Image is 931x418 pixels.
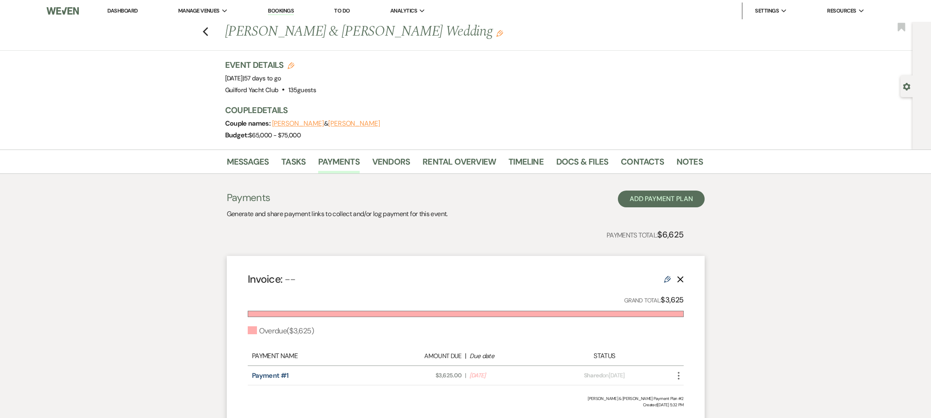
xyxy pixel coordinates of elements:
h3: Event Details [225,59,316,71]
div: Amount Due [384,351,462,361]
span: Created: [DATE] 5:32 PM [248,402,684,408]
button: Add Payment Plan [618,191,705,207]
button: [PERSON_NAME] [328,120,380,127]
span: Budget: [225,131,249,139]
h4: Invoice: [248,272,296,286]
a: Rental Overview [423,155,496,173]
div: Overdue ( $3,625 ) [248,325,314,337]
p: Grand Total: [624,294,684,306]
a: Bookings [268,7,294,15]
a: Notes [677,155,703,173]
span: $3,625.00 [384,371,462,380]
span: Couple names: [225,119,272,128]
img: Weven Logo [47,2,79,20]
h1: [PERSON_NAME] & [PERSON_NAME] Wedding [225,22,601,42]
span: | [465,371,466,380]
span: 57 days to go [244,74,281,83]
div: Due date [469,351,547,361]
div: Status [551,351,658,361]
a: Timeline [508,155,544,173]
div: on [DATE] [551,371,658,380]
span: Manage Venues [178,7,220,15]
a: Dashboard [107,7,137,14]
a: Contacts [621,155,664,173]
button: Open lead details [903,82,910,90]
h3: Couple Details [225,104,695,116]
a: Payments [318,155,360,173]
div: Payment Name [252,351,380,361]
span: Guilford Yacht Club [225,86,279,94]
div: [PERSON_NAME] & [PERSON_NAME] Payment Plan #2 [248,395,684,402]
a: To Do [334,7,350,14]
span: [DATE] [225,74,281,83]
span: [DATE] [469,371,547,380]
button: [PERSON_NAME] [272,120,324,127]
span: & [272,119,380,128]
strong: $3,625 [661,295,683,305]
span: | [243,74,281,83]
span: Shared [584,372,602,379]
a: Vendors [372,155,410,173]
span: -- [285,272,296,286]
h3: Payments [227,191,448,205]
span: 135 guests [288,86,316,94]
p: Payments Total: [607,228,684,241]
a: Docs & Files [556,155,608,173]
span: Settings [755,7,779,15]
a: Messages [227,155,269,173]
p: Generate and share payment links to collect and/or log payment for this event. [227,209,448,219]
a: Payment #1 [252,371,289,380]
span: Resources [827,7,856,15]
span: Analytics [390,7,417,15]
div: | [380,351,551,361]
a: Tasks [281,155,306,173]
strong: $6,625 [657,229,683,240]
button: Edit [496,29,503,37]
span: $65,000 - $75,000 [249,131,301,139]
